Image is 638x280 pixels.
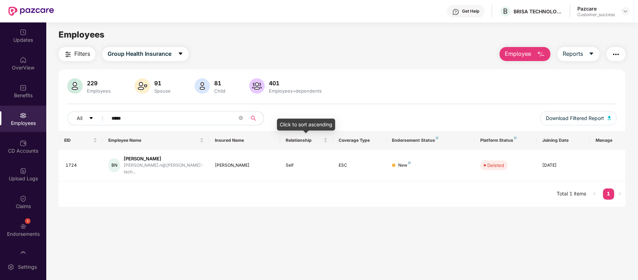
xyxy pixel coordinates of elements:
button: right [614,188,625,200]
img: svg+xml;base64,PHN2ZyB4bWxucz0iaHR0cDovL3d3dy53My5vcmcvMjAwMC9zdmciIHhtbG5zOnhsaW5rPSJodHRwOi8vd3... [67,78,83,94]
span: caret-down [89,116,94,121]
th: Manage [590,131,625,150]
button: left [589,188,600,200]
span: Employee [505,49,531,58]
div: Settings [16,264,39,271]
div: 229 [86,80,112,87]
img: svg+xml;base64,PHN2ZyBpZD0iQ0RfQWNjb3VudHMiIGRhdGEtbmFtZT0iQ0QgQWNjb3VudHMiIHhtbG5zPSJodHRwOi8vd3... [20,140,27,147]
div: Self [286,162,328,169]
span: Reports [563,49,583,58]
button: search [246,111,264,125]
li: Next Page [614,188,625,200]
span: Relationship [286,138,323,143]
img: svg+xml;base64,PHN2ZyB4bWxucz0iaHR0cDovL3d3dy53My5vcmcvMjAwMC9zdmciIHdpZHRoPSIyNCIgaGVpZ2h0PSIyNC... [64,50,72,59]
button: Employee [500,47,550,61]
div: Platform Status [480,138,531,143]
button: Group Health Insurancecaret-down [102,47,189,61]
img: New Pazcare Logo [8,7,54,16]
span: caret-down [178,51,183,57]
div: [PERSON_NAME] [215,162,274,169]
div: BRISA TECHNOLOGIES PRIVATE LIMITED [514,8,563,15]
div: Employees [86,88,112,94]
div: Get Help [462,8,479,14]
div: Customer_success [577,12,615,18]
span: Filters [74,49,90,58]
img: svg+xml;base64,PHN2ZyBpZD0iSGVscC0zMngzMiIgeG1sbnM9Imh0dHA6Ly93d3cudzMub3JnLzIwMDAvc3ZnIiB3aWR0aD... [452,8,459,15]
div: [PERSON_NAME].n@[PERSON_NAME]-tech... [124,162,204,175]
div: Endorsement Status [392,138,469,143]
span: EID [64,138,92,143]
img: svg+xml;base64,PHN2ZyBpZD0iTXlfT3JkZXJzIiBkYXRhLW5hbWU9Ik15IE9yZGVycyIgeG1sbnM9Imh0dHA6Ly93d3cudz... [20,251,27,258]
img: svg+xml;base64,PHN2ZyBpZD0iVXBkYXRlZCIgeG1sbnM9Imh0dHA6Ly93d3cudzMub3JnLzIwMDAvc3ZnIiB3aWR0aD0iMj... [20,29,27,36]
button: Filters [59,47,95,61]
div: 91 [153,80,172,87]
span: close-circle [239,116,243,120]
div: Spouse [153,88,172,94]
button: Allcaret-down [67,111,110,125]
button: Download Filtered Report [540,111,617,125]
img: svg+xml;base64,PHN2ZyB4bWxucz0iaHR0cDovL3d3dy53My5vcmcvMjAwMC9zdmciIHhtbG5zOnhsaW5rPSJodHRwOi8vd3... [135,78,150,94]
a: 1 [603,188,614,199]
div: [DATE] [542,162,584,169]
span: All [77,114,82,122]
th: Coverage Type [333,131,386,150]
th: Joining Date [537,131,590,150]
img: svg+xml;base64,PHN2ZyBpZD0iQmVuZWZpdHMiIHhtbG5zPSJodHRwOi8vd3d3LnczLm9yZy8yMDAwL3N2ZyIgd2lkdGg9Ij... [20,84,27,91]
div: 1 [25,218,30,224]
span: B [503,7,508,15]
div: Click to sort ascending [277,119,335,131]
span: left [592,192,597,196]
img: svg+xml;base64,PHN2ZyB4bWxucz0iaHR0cDovL3d3dy53My5vcmcvMjAwMC9zdmciIHdpZHRoPSI4IiBoZWlnaHQ9IjgiIH... [436,136,439,139]
div: BN [108,158,120,172]
img: svg+xml;base64,PHN2ZyB4bWxucz0iaHR0cDovL3d3dy53My5vcmcvMjAwMC9zdmciIHhtbG5zOnhsaW5rPSJodHRwOi8vd3... [195,78,210,94]
img: svg+xml;base64,PHN2ZyB4bWxucz0iaHR0cDovL3d3dy53My5vcmcvMjAwMC9zdmciIHhtbG5zOnhsaW5rPSJodHRwOi8vd3... [249,78,265,94]
div: Pazcare [577,5,615,12]
img: svg+xml;base64,PHN2ZyBpZD0iRW1wbG95ZWVzIiB4bWxucz0iaHR0cDovL3d3dy53My5vcmcvMjAwMC9zdmciIHdpZHRoPS... [20,112,27,119]
span: Download Filtered Report [546,114,604,122]
div: [PERSON_NAME] [124,155,204,162]
div: Child [213,88,227,94]
div: Employees+dependents [267,88,323,94]
div: Deleted [487,162,504,169]
div: ESC [339,162,381,169]
th: Employee Name [103,131,209,150]
div: 401 [267,80,323,87]
img: svg+xml;base64,PHN2ZyBpZD0iU2V0dGluZy0yMHgyMCIgeG1sbnM9Imh0dHA6Ly93d3cudzMub3JnLzIwMDAvc3ZnIiB3aW... [7,264,14,271]
span: search [246,115,260,121]
img: svg+xml;base64,PHN2ZyBpZD0iRHJvcGRvd24tMzJ4MzIiIHhtbG5zPSJodHRwOi8vd3d3LnczLm9yZy8yMDAwL3N2ZyIgd2... [623,8,628,14]
span: close-circle [239,115,243,122]
span: Employees [59,29,104,40]
img: svg+xml;base64,PHN2ZyBpZD0iRW5kb3JzZW1lbnRzIiB4bWxucz0iaHR0cDovL3d3dy53My5vcmcvMjAwMC9zdmciIHdpZH... [20,223,27,230]
th: Relationship [280,131,333,150]
span: Employee Name [108,138,198,143]
button: Reportscaret-down [557,47,599,61]
img: svg+xml;base64,PHN2ZyBpZD0iSG9tZSIgeG1sbnM9Imh0dHA6Ly93d3cudzMub3JnLzIwMDAvc3ZnIiB3aWR0aD0iMjAiIG... [20,56,27,64]
img: svg+xml;base64,PHN2ZyB4bWxucz0iaHR0cDovL3d3dy53My5vcmcvMjAwMC9zdmciIHdpZHRoPSI4IiBoZWlnaHQ9IjgiIH... [514,136,517,139]
img: svg+xml;base64,PHN2ZyB4bWxucz0iaHR0cDovL3d3dy53My5vcmcvMjAwMC9zdmciIHhtbG5zOnhsaW5rPSJodHRwOi8vd3... [608,116,611,120]
div: 1724 [66,162,97,169]
th: Insured Name [209,131,280,150]
img: svg+xml;base64,PHN2ZyB4bWxucz0iaHR0cDovL3d3dy53My5vcmcvMjAwMC9zdmciIHhtbG5zOnhsaW5rPSJodHRwOi8vd3... [537,50,545,59]
div: 81 [213,80,227,87]
span: Group Health Insurance [108,49,171,58]
img: svg+xml;base64,PHN2ZyBpZD0iQ2xhaW0iIHhtbG5zPSJodHRwOi8vd3d3LnczLm9yZy8yMDAwL3N2ZyIgd2lkdGg9IjIwIi... [20,195,27,202]
img: svg+xml;base64,PHN2ZyB4bWxucz0iaHR0cDovL3d3dy53My5vcmcvMjAwMC9zdmciIHdpZHRoPSIyNCIgaGVpZ2h0PSIyNC... [612,50,620,59]
li: Total 1 items [557,188,586,200]
th: EID [59,131,103,150]
span: caret-down [589,51,594,57]
span: right [618,192,622,196]
img: svg+xml;base64,PHN2ZyBpZD0iVXBsb2FkX0xvZ3MiIGRhdGEtbmFtZT0iVXBsb2FkIExvZ3MiIHhtbG5zPSJodHRwOi8vd3... [20,167,27,174]
div: New [398,162,411,169]
li: Previous Page [589,188,600,200]
img: svg+xml;base64,PHN2ZyB4bWxucz0iaHR0cDovL3d3dy53My5vcmcvMjAwMC9zdmciIHdpZHRoPSI4IiBoZWlnaHQ9IjgiIH... [408,161,411,164]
